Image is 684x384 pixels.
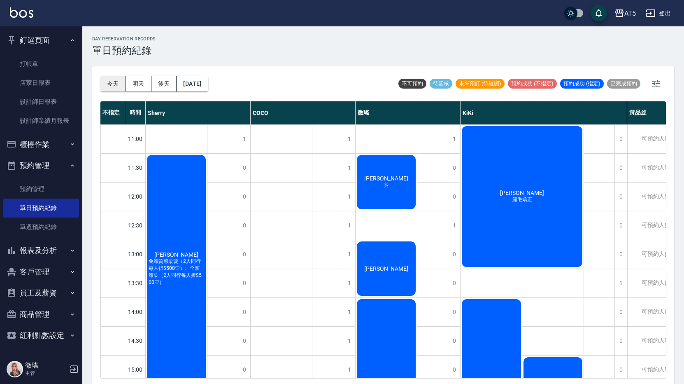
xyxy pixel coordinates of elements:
p: 主管 [25,370,67,377]
button: 客戶管理 [3,261,79,283]
div: 1 [343,327,355,355]
div: 1 [343,183,355,211]
a: 設計師日報表 [3,92,79,111]
div: 1 [238,125,250,153]
div: 0 [238,298,250,326]
span: 已完成預約 [607,80,640,87]
div: 0 [448,298,460,326]
span: [PERSON_NAME] [153,251,200,258]
div: 微瑤 [356,101,461,124]
button: [DATE] [177,76,208,91]
div: 13:00 [125,240,146,269]
div: KiKi [461,101,627,124]
a: 單日預約紀錄 [3,199,79,218]
div: 0 [238,327,250,355]
div: 0 [448,154,460,182]
button: 紅利點數設定 [3,325,79,346]
button: 櫃檯作業 [3,134,79,155]
div: 0 [614,356,627,384]
span: [PERSON_NAME] [363,265,410,272]
div: 0 [238,240,250,269]
div: 時間 [125,101,146,124]
div: 0 [238,183,250,211]
div: 0 [448,183,460,211]
div: 不指定 [100,101,125,124]
h5: 微瑤 [25,361,67,370]
a: 打帳單 [3,54,79,73]
button: 今天 [100,76,126,91]
button: 後天 [151,76,177,91]
button: AT5 [611,5,639,22]
a: 單週預約紀錄 [3,218,79,236]
div: 1 [614,269,627,297]
div: 0 [614,298,627,326]
div: 0 [614,125,627,153]
a: 店家日報表 [3,73,79,92]
button: 登出 [642,6,674,21]
button: 員工及薪資 [3,282,79,304]
div: 12:00 [125,182,146,211]
div: 0 [448,356,460,384]
div: 0 [614,154,627,182]
div: 1 [343,298,355,326]
span: 免漂質感染髮（2人同行每人折$500♡）、全頭漂染（2人同行每人折$500♡） [147,258,206,286]
div: 0 [238,154,250,182]
button: 商品管理 [3,304,79,325]
div: 0 [614,183,627,211]
button: save [591,5,607,21]
span: 預約成功 (指定) [560,80,604,87]
div: 0 [448,240,460,269]
div: 12:30 [125,211,146,240]
div: 15:00 [125,355,146,384]
div: 0 [614,240,627,269]
a: 預約管理 [3,180,79,199]
div: 0 [448,327,460,355]
a: 設計師業績月報表 [3,111,79,130]
div: 0 [238,211,250,240]
span: 預約成功 (不指定) [508,80,557,87]
span: 未來預訂 (待確認) [456,80,505,87]
div: 1 [343,356,355,384]
div: 11:00 [125,124,146,153]
div: 14:00 [125,297,146,326]
h2: day Reservation records [92,36,156,42]
span: 縮毛矯正 [511,196,534,203]
button: 報表及分析 [3,240,79,261]
div: 14:30 [125,326,146,355]
span: [PERSON_NAME] [529,377,577,384]
span: 待審核 [430,80,452,87]
div: Sherry [146,101,251,124]
div: 0 [238,269,250,297]
div: 1 [343,154,355,182]
div: 13:30 [125,269,146,297]
div: 11:30 [125,153,146,182]
img: Logo [10,7,33,18]
div: 1 [343,125,355,153]
div: 1 [343,240,355,269]
span: [PERSON_NAME] [363,175,410,182]
img: Person [7,361,23,377]
div: 0 [614,211,627,240]
div: 0 [448,269,460,297]
button: 明天 [126,76,151,91]
div: 1 [343,269,355,297]
h3: 單日預約紀錄 [92,45,156,56]
div: 1 [448,211,460,240]
div: 1 [448,125,460,153]
div: COCO [251,101,356,124]
div: 0 [614,327,627,355]
span: 剪 [382,182,391,189]
div: AT5 [624,8,636,19]
div: 0 [238,356,250,384]
button: 預約管理 [3,155,79,176]
span: [PERSON_NAME] [498,190,546,196]
span: 不可預約 [398,80,426,87]
button: 釘選頁面 [3,30,79,51]
div: 1 [343,211,355,240]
